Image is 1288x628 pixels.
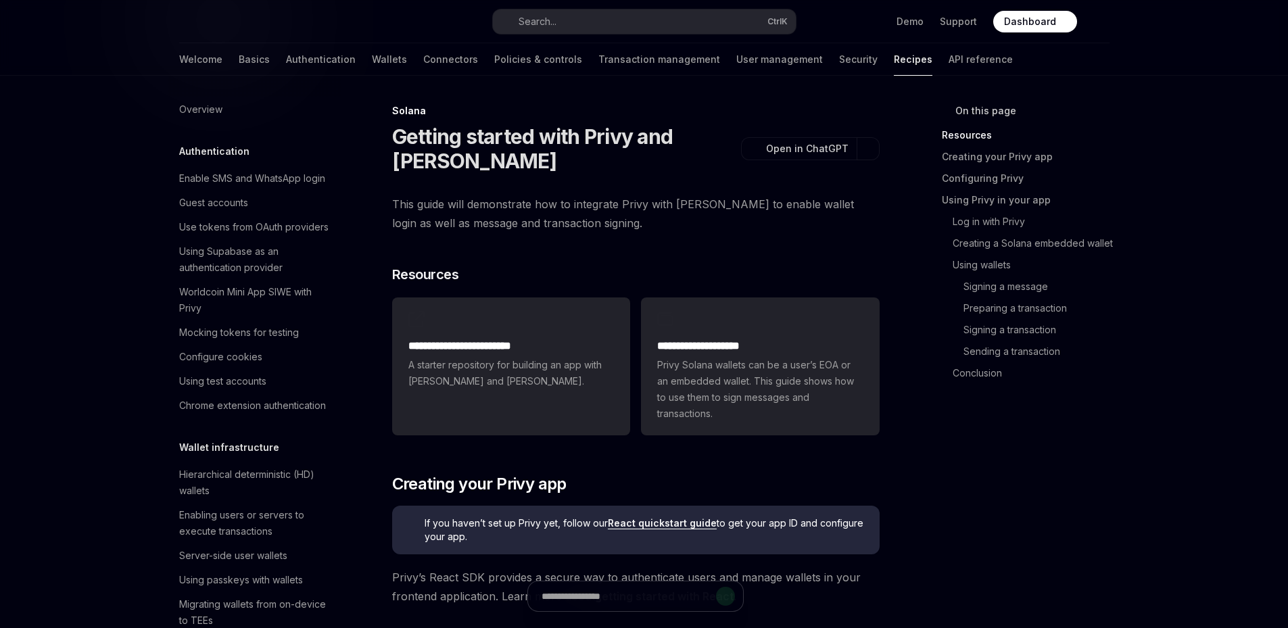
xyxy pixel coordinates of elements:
[179,170,325,187] div: Enable SMS and WhatsApp login
[1004,15,1056,28] span: Dashboard
[1088,11,1110,32] button: Toggle dark mode
[494,43,582,76] a: Policies & controls
[953,211,1120,233] a: Log in with Privy
[168,462,341,503] a: Hierarchical deterministic (HD) wallets
[179,243,333,276] div: Using Supabase as an authentication provider
[179,572,303,588] div: Using passkeys with wallets
[641,297,879,435] a: **** **** **** *****Privy Solana wallets can be a user’s EOA or an embedded wallet. This guide sh...
[942,189,1120,211] a: Using Privy in your app
[940,15,977,28] a: Support
[392,195,880,233] span: This guide will demonstrate how to integrate Privy with [PERSON_NAME] to enable wallet login as w...
[179,397,326,414] div: Chrome extension authentication
[168,503,341,544] a: Enabling users or servers to execute transactions
[608,517,717,529] a: React quickstart guide
[839,43,878,76] a: Security
[493,9,796,34] button: Search...CtrlK
[179,284,333,316] div: Worldcoin Mini App SIWE with Privy
[286,43,356,76] a: Authentication
[392,568,880,606] span: Privy’s React SDK provides a secure way to authenticate users and manage wallets in your frontend...
[392,265,459,284] span: Resources
[179,12,263,31] img: dark logo
[716,587,735,606] button: Send message
[949,43,1013,76] a: API reference
[179,324,299,341] div: Mocking tokens for testing
[179,373,266,389] div: Using test accounts
[741,137,857,160] button: Open in ChatGPT
[963,319,1120,341] a: Signing a transaction
[963,297,1120,319] a: Preparing a transaction
[168,320,341,345] a: Mocking tokens for testing
[942,124,1120,146] a: Resources
[168,369,341,393] a: Using test accounts
[894,43,932,76] a: Recipes
[406,518,419,531] svg: Info
[963,276,1120,297] a: Signing a message
[392,473,567,495] span: Creating your Privy app
[179,439,279,456] h5: Wallet infrastructure
[168,166,341,191] a: Enable SMS and WhatsApp login
[953,254,1120,276] a: Using wallets
[736,43,823,76] a: User management
[942,146,1120,168] a: Creating your Privy app
[897,15,924,28] a: Demo
[179,143,249,160] h5: Authentication
[168,239,341,280] a: Using Supabase as an authentication provider
[179,548,287,564] div: Server-side user wallets
[168,215,341,239] a: Use tokens from OAuth providers
[942,168,1120,189] a: Configuring Privy
[953,362,1120,384] a: Conclusion
[392,104,880,118] div: Solana
[168,97,341,122] a: Overview
[408,357,614,389] span: A starter repository for building an app with [PERSON_NAME] and [PERSON_NAME].
[168,191,341,215] a: Guest accounts
[392,124,736,173] h1: Getting started with Privy and [PERSON_NAME]
[179,507,333,539] div: Enabling users or servers to execute transactions
[598,43,720,76] a: Transaction management
[766,142,849,155] span: Open in ChatGPT
[425,516,866,544] span: If you haven’t set up Privy yet, follow our to get your app ID and configure your app.
[179,195,248,211] div: Guest accounts
[179,43,222,76] a: Welcome
[955,103,1016,119] span: On this page
[953,233,1120,254] a: Creating a Solana embedded wallet
[657,357,863,422] span: Privy Solana wallets can be a user’s EOA or an embedded wallet. This guide shows how to use them ...
[168,393,341,418] a: Chrome extension authentication
[168,280,341,320] a: Worldcoin Mini App SIWE with Privy
[179,466,333,499] div: Hierarchical deterministic (HD) wallets
[239,43,270,76] a: Basics
[179,349,262,365] div: Configure cookies
[168,544,341,568] a: Server-side user wallets
[179,219,329,235] div: Use tokens from OAuth providers
[168,345,341,369] a: Configure cookies
[519,14,556,30] div: Search...
[168,568,341,592] a: Using passkeys with wallets
[372,43,407,76] a: Wallets
[767,16,788,27] span: Ctrl K
[179,101,222,118] div: Overview
[993,11,1077,32] a: Dashboard
[423,43,478,76] a: Connectors
[963,341,1120,362] a: Sending a transaction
